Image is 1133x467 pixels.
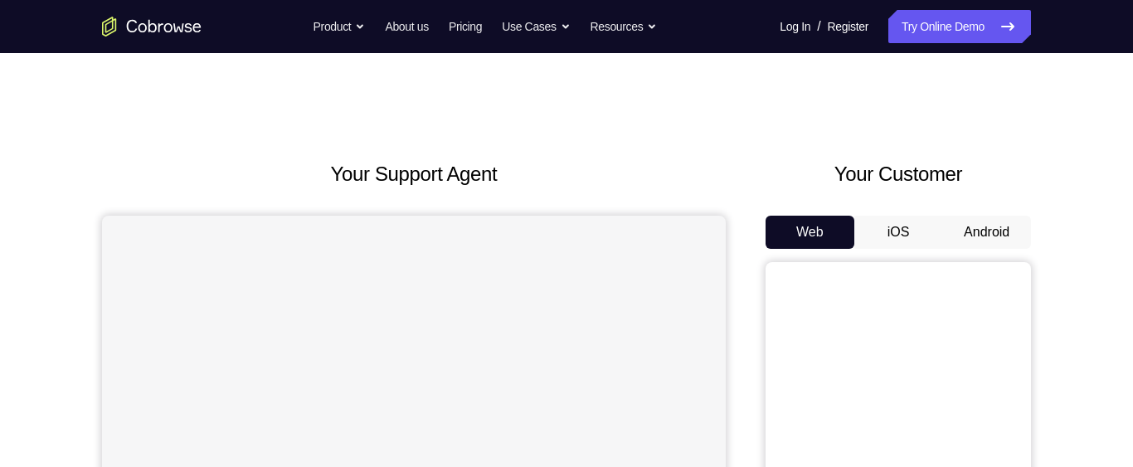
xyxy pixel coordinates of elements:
a: About us [385,10,428,43]
button: Use Cases [502,10,570,43]
button: Android [942,216,1031,249]
a: Pricing [449,10,482,43]
a: Log In [780,10,810,43]
span: / [817,17,820,36]
h2: Your Support Agent [102,159,726,189]
a: Go to the home page [102,17,202,36]
h2: Your Customer [766,159,1031,189]
button: iOS [854,216,943,249]
button: Product [314,10,366,43]
a: Register [828,10,868,43]
button: Resources [591,10,658,43]
a: Try Online Demo [888,10,1031,43]
button: Web [766,216,854,249]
